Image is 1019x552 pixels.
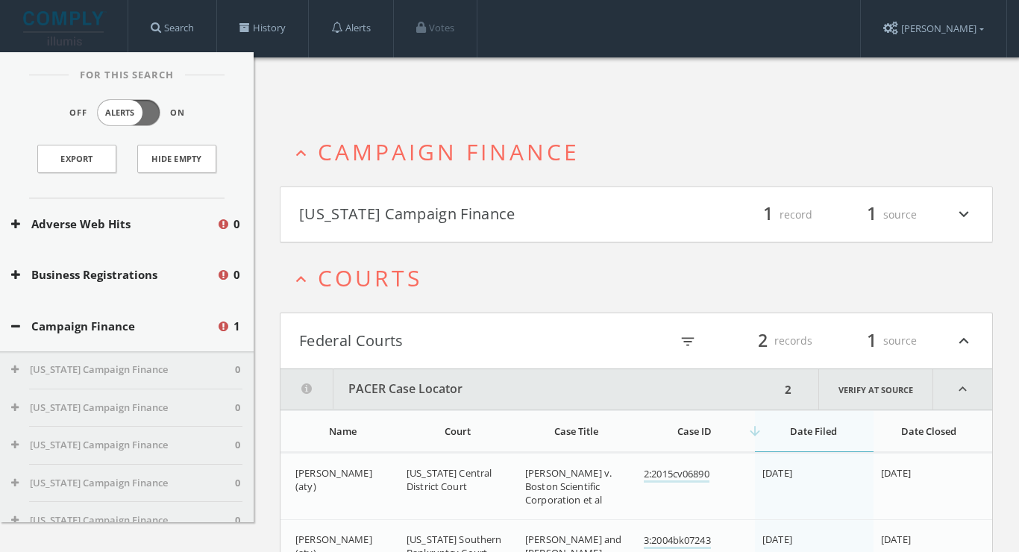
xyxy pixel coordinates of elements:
div: source [827,328,917,354]
span: 0 [235,438,240,453]
button: PACER Case Locator [280,369,780,410]
i: filter_list [680,333,696,350]
span: For This Search [69,68,185,83]
div: records [723,328,812,354]
span: [PERSON_NAME] (aty) [295,466,372,493]
button: [US_STATE] Campaign Finance [11,438,235,453]
span: 1 [233,318,240,335]
button: expand_lessCampaign Finance [291,139,993,164]
button: Hide Empty [137,145,216,173]
button: [US_STATE] Campaign Finance [11,363,235,377]
i: expand_less [933,369,992,410]
span: 0 [235,401,240,415]
span: [DATE] [762,466,792,480]
a: 2:2015cv06890 [644,467,709,483]
i: expand_more [954,202,973,228]
i: expand_less [954,328,973,354]
div: Court [407,424,509,438]
span: [DATE] [881,533,911,546]
a: Export [37,145,116,173]
div: 2 [780,369,796,410]
button: Adverse Web Hits [11,216,216,233]
div: Name [295,424,390,438]
span: 0 [233,266,240,283]
span: [DATE] [762,533,792,546]
button: [US_STATE] Campaign Finance [299,202,636,228]
span: 1 [860,201,883,228]
span: 0 [235,363,240,377]
div: Case Title [525,424,627,438]
span: 0 [235,513,240,528]
span: Courts [318,263,422,293]
button: [US_STATE] Campaign Finance [11,401,235,415]
span: 2 [751,327,774,354]
button: [US_STATE] Campaign Finance [11,476,235,491]
a: Verify at source [818,369,933,410]
button: Business Registrations [11,266,216,283]
div: Date Filed [762,424,865,438]
span: 1 [756,201,780,228]
div: Date Closed [881,424,977,438]
div: source [827,202,917,228]
i: arrow_downward [747,424,762,439]
a: 3:2004bk07243 [644,533,711,549]
span: Off [69,107,87,119]
span: [DATE] [881,466,911,480]
button: Campaign Finance [11,318,216,335]
span: 0 [235,476,240,491]
div: record [723,202,812,228]
i: expand_less [291,143,311,163]
button: Federal Courts [299,328,636,354]
span: 1 [860,327,883,354]
button: [US_STATE] Campaign Finance [11,513,235,528]
div: Case ID [644,424,746,438]
span: Campaign Finance [318,137,580,167]
span: On [170,107,185,119]
span: [PERSON_NAME] v. Boston Scientific Corporation et al [525,466,612,506]
button: expand_lessCourts [291,266,993,290]
span: 0 [233,216,240,233]
img: illumis [23,11,107,46]
span: [US_STATE] Central District Court [407,466,492,493]
i: expand_less [291,269,311,289]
